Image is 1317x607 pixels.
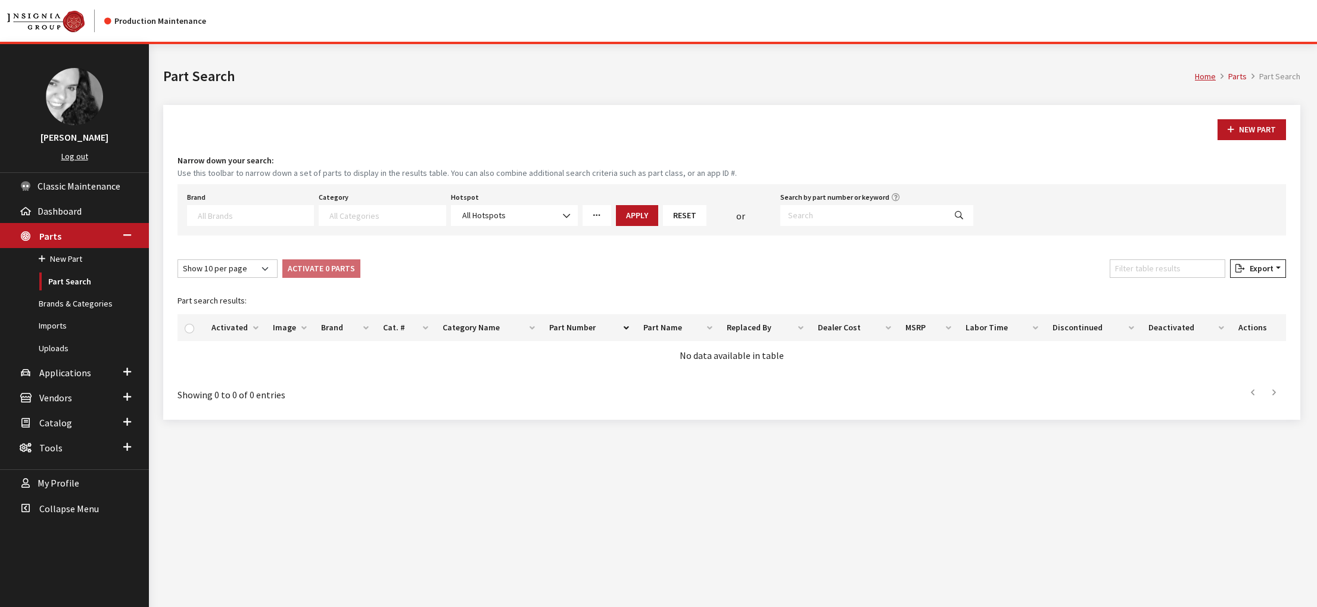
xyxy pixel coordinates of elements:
span: Collapse Menu [39,503,99,515]
a: Log out [61,151,88,162]
th: Category Name: activate to sort column ascending [435,314,541,341]
span: Dashboard [38,205,82,217]
button: Reset [663,205,706,226]
caption: Part search results: [178,287,1286,314]
th: Activated: activate to sort column ascending [204,314,266,341]
th: Brand: activate to sort column ascending [314,314,376,341]
input: Search [780,205,945,226]
li: Part Search [1247,70,1300,83]
span: Select a Brand [187,205,314,226]
button: Search [945,205,973,226]
label: Search by part number or keyword [780,192,889,203]
li: Parts [1216,70,1247,83]
input: Filter table results [1110,259,1225,278]
span: All Hotspots [459,209,570,222]
span: Tools [39,442,63,454]
img: Khrystal Dorton [46,68,103,125]
small: Use this toolbar to narrow down a set of parts to display in the results table. You can also comb... [178,167,1286,179]
span: Export [1245,263,1274,274]
button: New Part [1218,119,1286,140]
th: Replaced By: activate to sort column ascending [720,314,811,341]
button: Apply [616,205,658,226]
a: Home [1195,71,1216,82]
span: Classic Maintenance [38,180,120,192]
th: Cat. #: activate to sort column ascending [376,314,436,341]
a: More Filters [583,205,611,226]
th: Deactivated: activate to sort column ascending [1141,314,1231,341]
div: Showing 0 to 0 of 0 entries [178,379,631,402]
span: My Profile [38,478,79,490]
div: or [706,209,776,223]
th: Image: activate to sort column ascending [266,314,314,341]
textarea: Search [329,210,445,221]
span: All Hotspots [451,205,578,226]
th: Discontinued: activate to sort column ascending [1045,314,1141,341]
td: No data available in table [178,341,1286,370]
th: Part Number: activate to sort column descending [542,314,636,341]
th: MSRP: activate to sort column ascending [898,314,959,341]
span: Catalog [39,417,72,429]
th: Dealer Cost: activate to sort column ascending [811,314,898,341]
div: Production Maintenance [104,15,206,27]
label: Brand [187,192,206,203]
span: All Hotspots [462,210,506,221]
th: Actions [1231,314,1286,341]
span: Parts [39,230,61,242]
button: Export [1230,259,1286,278]
a: Insignia Group logo [7,10,104,32]
h4: Narrow down your search: [178,154,1286,167]
span: Applications [39,367,91,379]
h1: Part Search [163,66,1195,87]
label: Category [319,192,348,203]
img: Catalog Maintenance [7,11,85,32]
th: Labor Time: activate to sort column ascending [958,314,1045,341]
textarea: Search [198,210,313,221]
h3: [PERSON_NAME] [12,130,137,144]
th: Part Name: activate to sort column ascending [636,314,720,341]
label: Hotspot [451,192,479,203]
span: Vendors [39,392,72,404]
span: Select a Category [319,205,446,226]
